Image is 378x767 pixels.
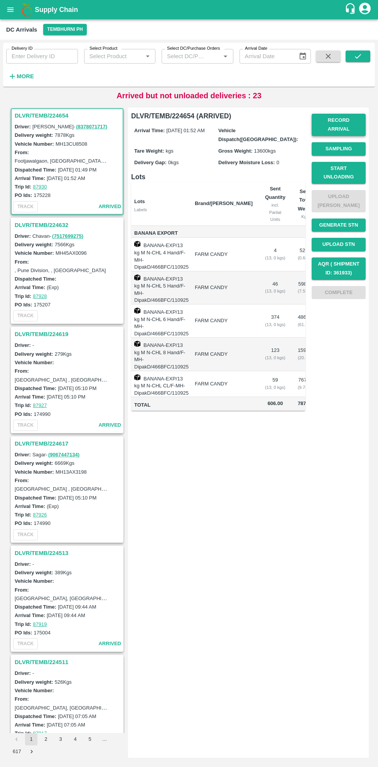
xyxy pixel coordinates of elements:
input: Enter Delivery ID [6,49,78,64]
label: [GEOGRAPHIC_DATA], [GEOGRAPHIC_DATA], [GEOGRAPHIC_DATA], [GEOGRAPHIC_DATA], [GEOGRAPHIC_DATA] [15,595,287,601]
td: 4862 kg [292,304,319,338]
label: [GEOGRAPHIC_DATA] , [GEOGRAPHIC_DATA], [GEOGRAPHIC_DATA] , [GEOGRAPHIC_DATA] [15,486,235,492]
button: Go to page 5 [84,733,96,745]
label: 279 Kgs [55,351,72,357]
label: Delivery weight: [15,679,53,685]
button: Go to page 2 [40,733,52,745]
label: PO Ids: [15,520,32,526]
h6: DLVR/TEMB/224654 (ARRIVED) [131,111,305,121]
td: 4 [259,238,292,271]
span: 606.00 [265,399,285,408]
label: From: [15,368,29,374]
label: [DATE] 05:10 PM [58,495,96,501]
a: 87928 [33,293,47,299]
button: AQR ( Shipment Id: 361933) [312,257,366,280]
span: Total [134,401,189,410]
label: From: [15,696,29,702]
label: 174990 [34,411,51,417]
span: [PERSON_NAME] - [32,124,108,130]
label: Select DC/Purchase Orders [167,45,220,52]
label: Delivery Gap: [134,160,167,165]
label: Delivery weight: [15,242,53,247]
span: 13600 kgs [254,148,276,154]
label: Arrival Time: [15,394,45,400]
label: [DATE] 05:10 PM [47,394,85,400]
button: Open [143,51,153,61]
label: Arrival Time: [15,175,45,181]
div: ( 13, 0 kgs) [265,254,285,261]
button: Choose date [295,49,310,64]
td: FARM CANDY [189,271,259,304]
nav: pagination navigation [9,733,125,758]
a: 87930 [33,184,47,190]
label: Trip Id: [15,402,31,408]
label: [GEOGRAPHIC_DATA], [GEOGRAPHIC_DATA], [GEOGRAPHIC_DATA], [GEOGRAPHIC_DATA], [GEOGRAPHIC_DATA] [15,705,287,711]
div: DC Arrivals [6,25,37,35]
label: Delivery ID [12,45,32,52]
b: Lots [134,198,145,204]
td: 46 [259,271,292,304]
label: PO Ids: [15,411,32,417]
td: 52 kg [292,238,319,271]
img: box [134,274,140,281]
label: 526 Kgs [55,679,72,685]
label: [DATE] 09:44 AM [58,604,96,610]
a: 87926 [33,512,47,518]
h3: DLVR/TEMB/224654 [15,111,122,121]
h3: DLVR/TEMB/224513 [15,548,122,558]
label: Driver: [15,342,31,348]
button: Go to next page [26,745,38,758]
label: 174990 [34,520,51,526]
label: Trip Id: [15,184,31,190]
td: BANANA-EXP/13 kg M N-CHL 4 Hand/F-MH-DipakD/466BFC/110925 [131,238,189,271]
td: BANANA-EXP/13 kg M N-CHL 6 Hand/F-MH-DipakD/466BFC/110925 [131,304,189,338]
label: Vehicle Dispatch([GEOGRAPHIC_DATA]): [218,128,298,142]
label: Dispatched Time: [15,167,56,173]
label: 6669 Kgs [55,460,74,466]
div: Labels [134,206,189,213]
button: Sampling [312,142,366,156]
label: Gross Weight: [218,148,253,154]
label: Delivery weight: [15,570,53,575]
label: Vehicle Number: [15,250,54,256]
label: Tare Weight: [134,148,164,154]
label: Driver: [15,233,31,239]
label: MH13CU8508 [56,141,87,147]
label: [DATE] 05:10 PM [58,385,96,391]
label: MH13AX3198 [56,469,87,475]
label: Dispatched Time: [15,385,56,391]
label: Arrival Time: [134,128,165,133]
label: Delivery weight: [15,351,53,357]
label: 175004 [34,630,51,636]
button: Generate STN [312,219,366,232]
label: Select Product [89,45,117,52]
label: Dispatched Time: [15,495,56,501]
b: Sent Total Weight [298,188,314,212]
button: Select DC [43,24,86,35]
span: 0 [277,160,279,165]
h3: DLVR/TEMB/224619 [15,329,122,339]
label: (Exp) [47,284,59,290]
button: Record Arrival [312,114,366,136]
a: 87919 [33,621,47,627]
td: FARM CANDY [189,338,259,371]
label: [DATE] 07:05 AM [58,713,96,719]
td: BANANA-EXP/13 kg M N-CHL CL/F-MH-DipakD/466BFC/110925 [131,371,189,397]
strong: More [17,73,34,79]
b: Supply Chain [35,6,78,13]
label: Vehicle Number: [15,688,54,693]
span: arrived [98,639,121,648]
label: Driver: [15,561,31,567]
div: ( 0.66 %) [298,254,312,261]
h3: DLVR/TEMB/224617 [15,439,122,449]
h3: DLVR/TEMB/224632 [15,220,122,230]
div: customer-support [344,3,358,17]
a: 87927 [33,402,47,408]
span: [DATE] 01:52 AM [166,128,204,133]
label: MH45AX0096 [56,250,87,256]
td: FARM CANDY [189,238,259,271]
label: Delivery weight: [15,460,53,466]
label: Driver: [15,124,31,130]
td: 1599 kg [292,338,319,371]
img: logo [19,2,35,17]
